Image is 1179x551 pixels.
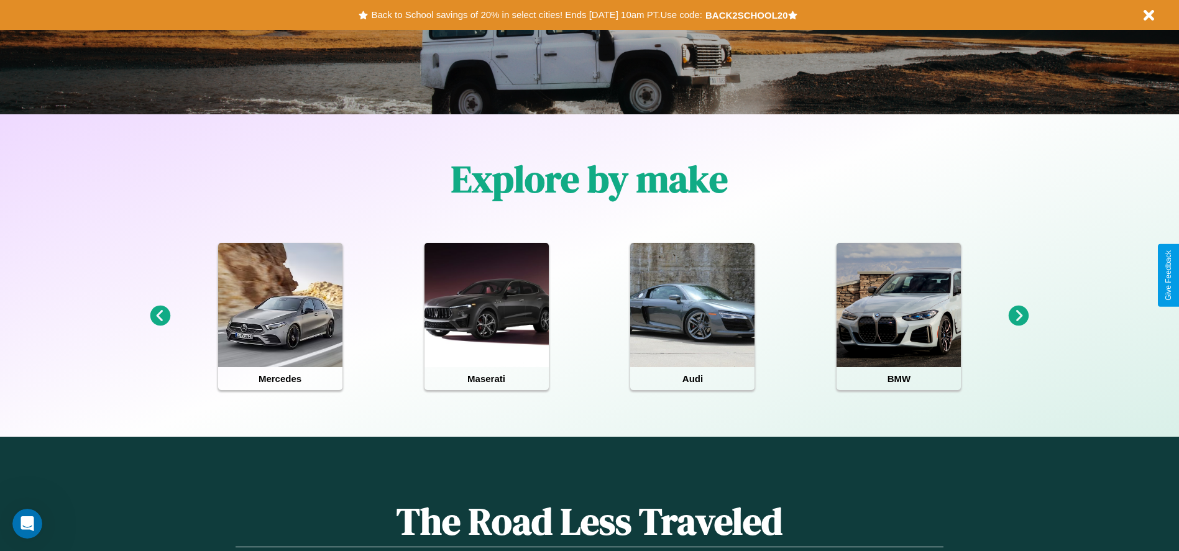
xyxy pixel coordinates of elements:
[424,367,549,390] h4: Maserati
[837,367,961,390] h4: BMW
[705,10,788,20] b: BACK2SCHOOL20
[218,367,342,390] h4: Mercedes
[236,496,943,547] h1: The Road Less Traveled
[368,6,705,24] button: Back to School savings of 20% in select cities! Ends [DATE] 10am PT.Use code:
[630,367,755,390] h4: Audi
[451,153,728,204] h1: Explore by make
[12,509,42,539] iframe: Intercom live chat
[1164,250,1173,301] div: Give Feedback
